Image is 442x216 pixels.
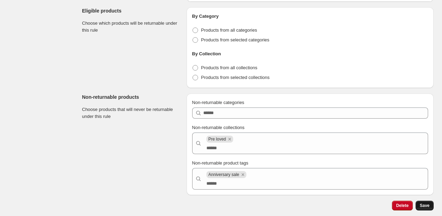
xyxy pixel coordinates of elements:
[208,172,239,177] span: Anniversary sale
[201,65,257,70] span: Products from all collections
[82,106,181,120] p: Choose products that will never be returnable under this rule
[420,203,429,208] span: Save
[82,20,181,34] p: Choose which products will be returnable under this rule
[201,27,257,33] span: Products from all categories
[201,75,270,80] span: Products from selected collections
[192,50,428,57] h3: By Collection
[396,203,409,208] span: Delete
[240,171,246,178] button: Remove Anniversary sale
[192,160,248,166] span: Non-returnable product tags
[227,136,233,142] button: Remove Pre loved
[416,201,434,210] button: Save
[82,7,181,14] h3: Eligible products
[192,100,244,105] span: Non-returnable categories
[192,13,428,20] h3: By Category
[201,37,270,42] span: Products from selected categories
[192,125,245,130] span: Non-returnable collections
[82,94,181,101] h3: Non-returnable products
[392,201,413,210] button: Delete
[208,137,226,142] span: Pre loved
